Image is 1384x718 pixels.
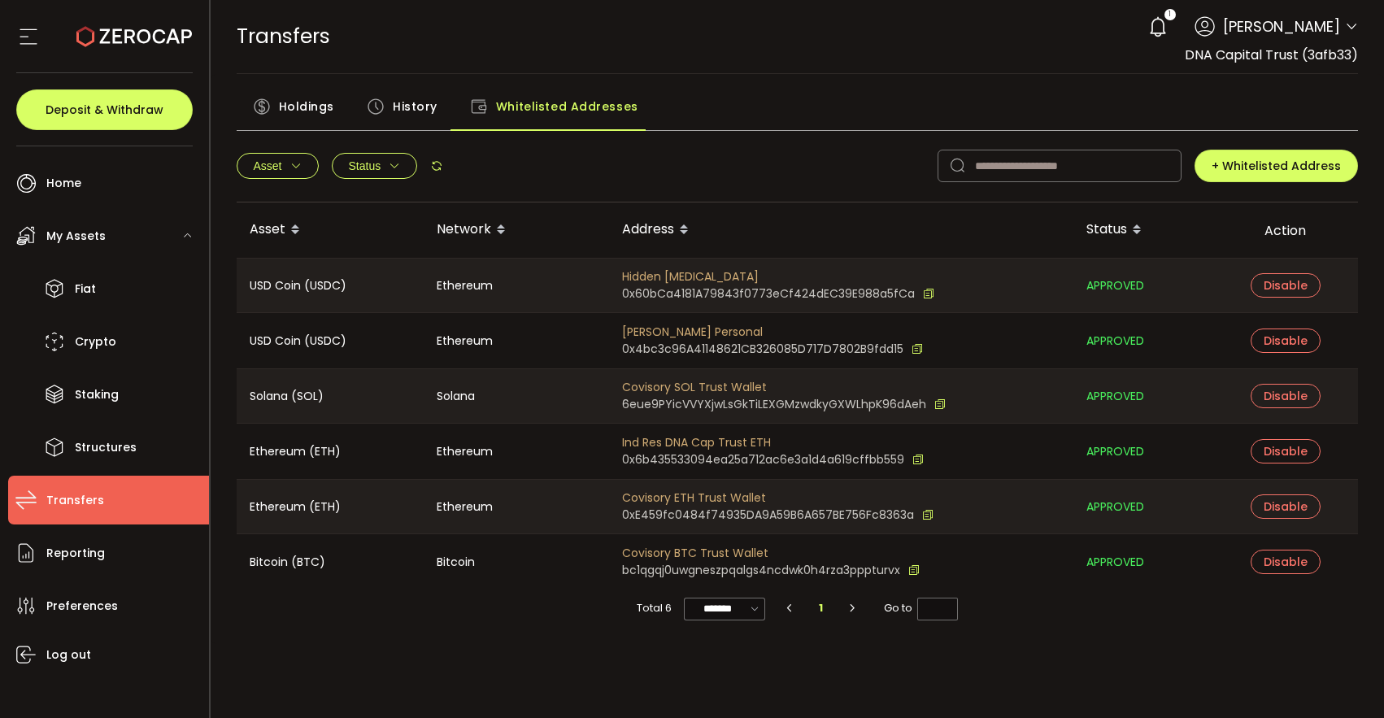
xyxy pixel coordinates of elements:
span: Fiat [75,277,96,301]
span: Solana (SOL) [250,387,324,406]
span: Solana [437,387,475,406]
span: Ethereum [437,276,493,295]
span: 1 [1169,9,1171,20]
span: Disable [1264,388,1308,404]
span: Log out [46,643,91,667]
span: Disable [1264,554,1308,570]
span: Status [349,159,381,172]
span: Disable [1264,498,1308,515]
span: Disable [1264,443,1308,459]
span: DNA Capital Trust (3afb33) [1185,46,1358,64]
span: My Assets [46,224,106,248]
span: Ind Res DNA Cap Trust ETH [622,434,924,451]
span: Total 6 [637,597,672,620]
button: Disable [1251,273,1321,298]
button: Disable [1251,550,1321,574]
span: Home [46,172,81,195]
button: Disable [1251,384,1321,408]
span: Bitcoin [437,553,475,572]
span: Ethereum [437,498,493,516]
iframe: Chat Widget [1303,640,1384,718]
span: Asset [254,159,282,172]
span: Transfers [46,489,104,512]
button: Status [332,153,418,179]
span: Bitcoin (BTC) [250,553,325,572]
span: Ethereum [437,442,493,461]
span: 6eue9PYicVVYXjwLsGkTiLEXGMzwdkyGXWLhpK96dAeh [622,396,926,413]
span: Reporting [46,542,105,565]
span: 0x6b435533094ea25a712ac6e3a1d4a619cffbb559 [622,451,904,468]
span: Staking [75,383,119,407]
span: bc1qgqj0uwgneszpqalgs4ncdwk0h4rza3pppturvx [622,562,900,579]
span: Ethereum (ETH) [250,442,341,461]
span: 0x4bc3c96A41148621CB326085D717D7802B9fdd15 [622,341,903,358]
span: + Whitelisted Address [1212,158,1341,174]
span: Structures [75,436,137,459]
span: Transfers [237,22,330,50]
span: Crypto [75,330,116,354]
span: APPROVED [1086,332,1144,350]
span: Preferences [46,594,118,618]
span: [PERSON_NAME] [1223,15,1340,37]
span: Disable [1264,333,1308,349]
span: APPROVED [1086,442,1144,461]
span: Ethereum (ETH) [250,498,341,516]
div: Asset [237,216,424,244]
button: + Whitelisted Address [1195,150,1358,182]
span: Whitelisted Addresses [496,90,638,123]
span: Deposit & Withdraw [46,104,163,115]
span: [PERSON_NAME] Personal [622,324,923,341]
div: Status [1073,216,1212,244]
div: Address [609,216,1073,244]
span: Covisory BTC Trust Wallet [622,545,920,562]
span: Disable [1264,277,1308,294]
span: 0xE459fc0484f74935DA9A59B6A657BE756Fc8363a [622,507,914,524]
span: History [393,90,437,123]
span: USD Coin (USDC) [250,276,346,295]
span: Covisory ETH Trust Wallet [622,490,934,507]
span: Holdings [279,90,334,123]
span: Covisory SOL Trust Wallet [622,379,946,396]
button: Disable [1251,439,1321,463]
span: Ethereum [437,332,493,350]
button: Disable [1251,329,1321,353]
span: APPROVED [1086,276,1144,295]
span: APPROVED [1086,387,1144,406]
div: Action [1212,221,1359,240]
span: Go to [884,597,958,620]
button: Asset [237,153,319,179]
span: 0x60bCa4181A79843f0773eCf424dEC39E988a5fCa [622,285,915,302]
span: USD Coin (USDC) [250,332,346,350]
span: APPROVED [1086,553,1144,572]
li: 1 [807,597,836,620]
div: Network [424,216,609,244]
span: Hidden [MEDICAL_DATA] [622,268,934,285]
span: APPROVED [1086,498,1144,516]
button: Disable [1251,494,1321,519]
button: Deposit & Withdraw [16,89,193,130]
